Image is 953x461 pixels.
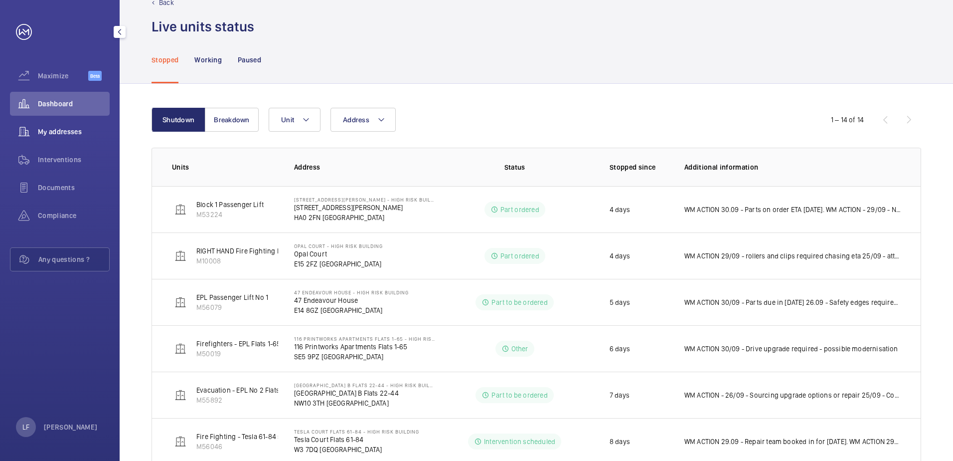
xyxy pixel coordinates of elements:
p: Address [294,162,436,172]
p: RIGHT HAND Fire Fighting Lift 11 Floors Machine Roomless [196,246,375,256]
button: Unit [269,108,320,132]
img: elevator.svg [174,436,186,448]
p: 5 days [610,297,630,307]
p: [PERSON_NAME] [44,422,98,432]
p: 6 days [610,344,630,354]
div: 1 – 14 of 14 [831,115,864,125]
p: Firefighters - EPL Flats 1-65 No 1 [196,339,295,349]
p: WM ACTION 29/09 - rollers and clips required chasing eta 25/09 - attended site new rollers requir... [684,251,901,261]
p: Opal Court - High Risk Building [294,243,383,249]
span: Maximize [38,71,88,81]
span: Documents [38,183,110,193]
p: Intervention scheduled [484,437,555,447]
p: Stopped since [610,162,668,172]
p: Units [172,162,278,172]
p: Part ordered [500,251,539,261]
p: Paused [238,55,261,65]
img: elevator.svg [174,343,186,355]
p: WM ACTION 30/09 - Drive upgrade required - possible modernisation [684,344,898,354]
p: Other [511,344,528,354]
p: M10008 [196,256,375,266]
img: elevator.svg [174,296,186,308]
span: Dashboard [38,99,110,109]
p: Working [194,55,221,65]
p: E14 8GZ [GEOGRAPHIC_DATA] [294,305,409,315]
p: EPL Passenger Lift No 1 [196,292,268,302]
span: Unit [281,116,294,124]
p: Opal Court [294,249,383,259]
p: NW10 3TH [GEOGRAPHIC_DATA] [294,398,436,408]
p: W3 7DQ [GEOGRAPHIC_DATA] [294,445,419,455]
span: Interventions [38,155,110,165]
p: 7 days [610,390,630,400]
button: Breakdown [205,108,259,132]
p: M50019 [196,349,295,359]
p: LF [22,422,29,432]
p: HA0 2FN [GEOGRAPHIC_DATA] [294,213,436,223]
p: 8 days [610,437,630,447]
p: [GEOGRAPHIC_DATA] B Flats 22-44 - High Risk Building [294,382,436,388]
p: Status [443,162,586,172]
img: elevator.svg [174,204,186,216]
img: elevator.svg [174,250,186,262]
p: M56079 [196,302,268,312]
img: elevator.svg [174,389,186,401]
p: WM ACTION 30/09 - Parts due in [DATE] 26.09 - Safety edges required, supply chain currently sourc... [684,297,901,307]
p: Part to be ordered [491,297,547,307]
span: Beta [88,71,102,81]
p: [GEOGRAPHIC_DATA] B Flats 22-44 [294,388,436,398]
span: My addresses [38,127,110,137]
p: Stopped [152,55,178,65]
p: M55892 [196,395,324,405]
p: WM ACTION - 26/09 - Sourcing upgrade options or repair 25/09 - Confirmation by technical [DATE] [... [684,390,901,400]
p: E15 2FZ [GEOGRAPHIC_DATA] [294,259,383,269]
h1: Live units status [152,17,254,36]
span: Address [343,116,369,124]
p: 47 Endeavour House - High Risk Building [294,289,409,295]
button: Shutdown [152,108,205,132]
p: Tesla Court Flats 61-84 - High Risk Building [294,429,419,435]
p: 47 Endeavour House [294,295,409,305]
p: M56046 [196,442,309,452]
p: 116 Printworks Apartments Flats 1-65 [294,342,436,352]
p: SE5 9PZ [GEOGRAPHIC_DATA] [294,352,436,362]
p: 4 days [610,251,630,261]
p: 4 days [610,205,630,215]
p: Part to be ordered [491,390,547,400]
p: Block 1 Passenger Lift [196,200,264,210]
p: WM ACTION 29.09 - Repair team booked in for [DATE]. WM ACTION 29/09 - Parts due in [DATE] 25/09 -... [684,437,901,447]
p: M53224 [196,210,264,220]
p: Part ordered [500,205,539,215]
p: 116 Printworks Apartments Flats 1-65 - High Risk Building [294,336,436,342]
span: Any questions ? [38,254,109,264]
p: Evacuation - EPL No 2 Flats 22-44 Block B [196,385,324,395]
p: [STREET_ADDRESS][PERSON_NAME] - High Risk Building [294,197,436,203]
p: Additional information [684,162,901,172]
p: Tesla Court Flats 61-84 [294,435,419,445]
p: Fire Fighting - Tesla 61-84 schn euro [196,432,309,442]
p: WM ACTION 30.09 - Parts on order ETA [DATE]. WM ACTION - 29/09 - New safety edge lead required ch... [684,205,901,215]
span: Compliance [38,211,110,221]
button: Address [330,108,396,132]
p: [STREET_ADDRESS][PERSON_NAME] [294,203,436,213]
